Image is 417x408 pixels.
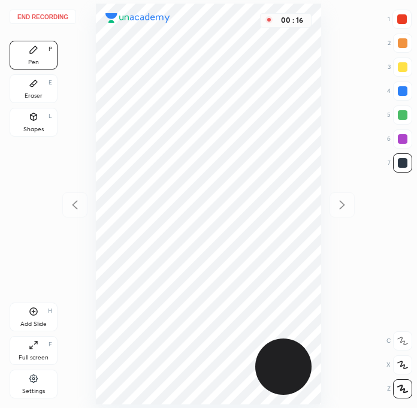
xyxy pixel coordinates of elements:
[19,355,49,361] div: Full screen
[387,81,412,101] div: 4
[388,10,412,29] div: 1
[23,126,44,132] div: Shapes
[22,388,45,394] div: Settings
[387,129,412,149] div: 6
[49,80,52,86] div: E
[388,153,412,173] div: 7
[25,93,43,99] div: Eraser
[49,46,52,52] div: P
[277,16,306,25] div: 00 : 16
[387,105,412,125] div: 5
[10,10,76,24] button: End recording
[386,355,412,374] div: X
[49,113,52,119] div: L
[388,58,412,77] div: 3
[388,34,412,53] div: 2
[387,379,412,398] div: Z
[48,308,52,314] div: H
[49,341,52,347] div: F
[20,321,47,327] div: Add Slide
[28,59,39,65] div: Pen
[386,331,412,350] div: C
[105,13,170,23] img: logo.38c385cc.svg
